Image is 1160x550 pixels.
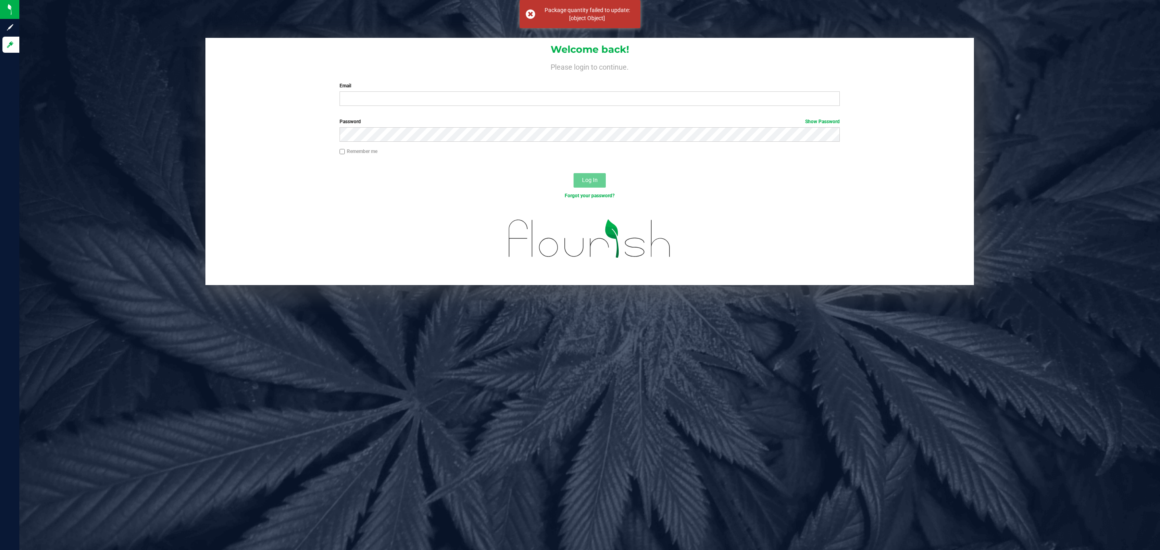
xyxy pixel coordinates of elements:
[565,193,615,198] a: Forgot your password?
[582,177,598,183] span: Log In
[340,82,840,89] label: Email
[205,44,974,55] h1: Welcome back!
[205,61,974,71] h4: Please login to continue.
[340,119,361,124] span: Password
[6,41,14,49] inline-svg: Log in
[340,149,345,155] input: Remember me
[574,173,606,188] button: Log In
[494,208,686,269] img: flourish_logo.svg
[540,6,634,22] div: Package quantity failed to update: [object Object]
[805,119,840,124] a: Show Password
[340,148,377,155] label: Remember me
[6,23,14,31] inline-svg: Sign up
